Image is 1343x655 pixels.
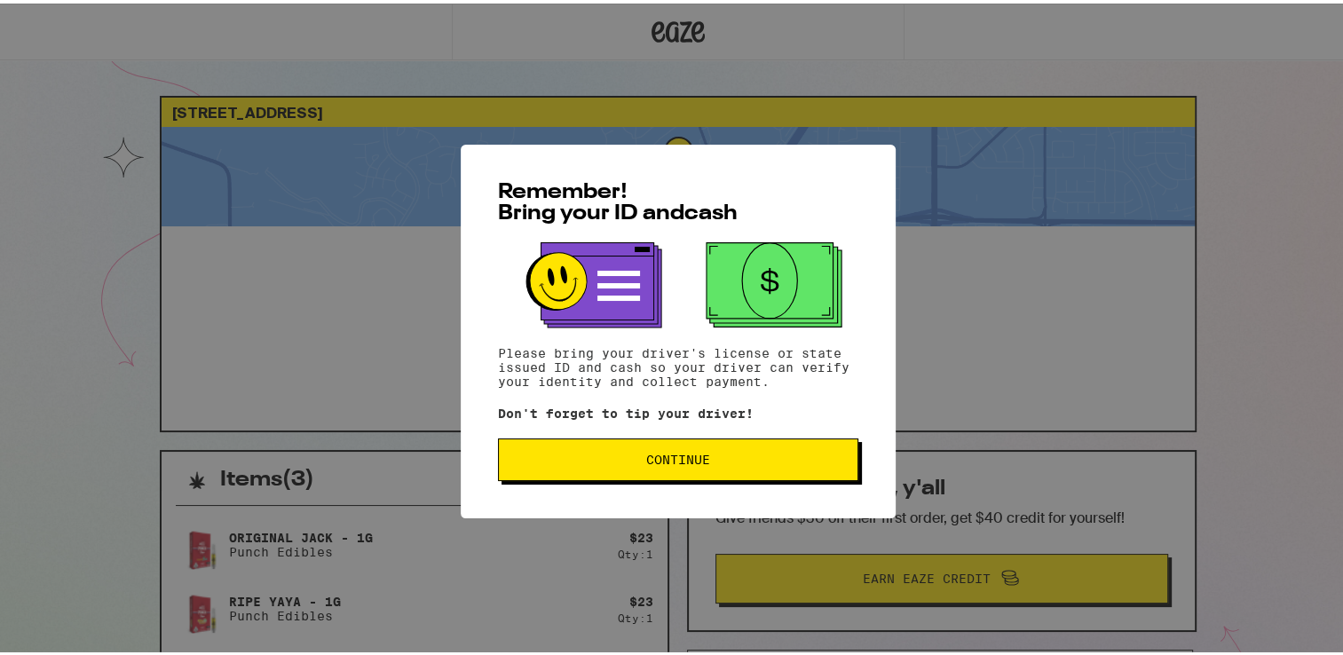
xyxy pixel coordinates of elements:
p: Don't forget to tip your driver! [498,403,858,417]
p: Please bring your driver's license or state issued ID and cash so your driver can verify your ide... [498,343,858,385]
span: Continue [646,450,710,462]
span: Remember! Bring your ID and cash [498,178,738,221]
span: Hi. Need any help? [11,12,128,27]
button: Continue [498,435,858,477]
